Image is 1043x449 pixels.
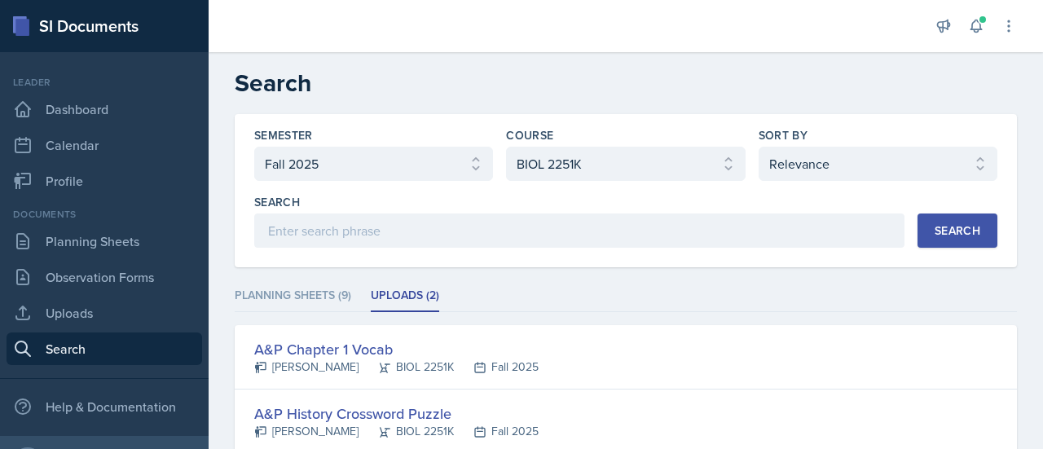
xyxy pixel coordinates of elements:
div: [PERSON_NAME] [254,359,359,376]
label: Course [506,127,553,143]
div: [PERSON_NAME] [254,423,359,440]
a: Calendar [7,129,202,161]
div: Fall 2025 [454,423,539,440]
label: Semester [254,127,313,143]
li: Uploads (2) [371,280,439,312]
li: Planning Sheets (9) [235,280,351,312]
div: BIOL 2251K [359,359,454,376]
label: Search [254,194,300,210]
a: Dashboard [7,93,202,125]
div: Help & Documentation [7,390,202,423]
div: BIOL 2251K [359,423,454,440]
a: Observation Forms [7,261,202,293]
a: Uploads [7,297,202,329]
h2: Search [235,68,1017,98]
div: A&P Chapter 1 Vocab [254,338,539,360]
div: Leader [7,75,202,90]
label: Sort By [759,127,808,143]
a: Profile [7,165,202,197]
a: Search [7,332,202,365]
button: Search [918,213,997,248]
a: Planning Sheets [7,225,202,258]
div: Fall 2025 [454,359,539,376]
div: Search [935,224,980,237]
input: Enter search phrase [254,213,904,248]
div: A&P History Crossword Puzzle [254,403,539,425]
div: Documents [7,207,202,222]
